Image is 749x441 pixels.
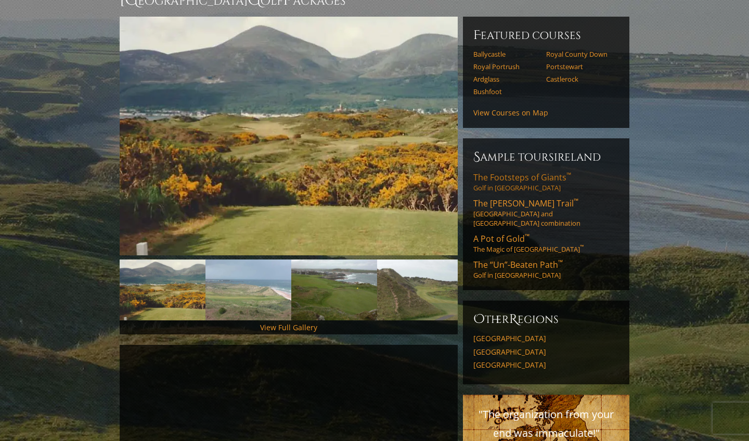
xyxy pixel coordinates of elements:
[473,87,539,96] a: Bushfoot
[473,198,578,209] span: The [PERSON_NAME] Trail
[558,258,563,267] sup: ™
[473,50,539,58] a: Ballycastle
[473,149,619,165] h6: Sample ToursIreland
[574,197,578,205] sup: ™
[580,244,584,251] sup: ™
[473,259,619,280] a: The “Un”-Beaten Path™Golf in [GEOGRAPHIC_DATA]
[525,232,530,241] sup: ™
[546,75,612,83] a: Castlerock
[473,347,619,357] a: [GEOGRAPHIC_DATA]
[473,334,619,343] a: [GEOGRAPHIC_DATA]
[473,233,619,254] a: A Pot of Gold™The Magic of [GEOGRAPHIC_DATA]™
[546,62,612,71] a: Portstewart
[566,171,571,179] sup: ™
[546,50,612,58] a: Royal County Down
[473,311,619,328] h6: ther egions
[473,172,571,183] span: The Footsteps of Giants
[473,62,539,71] a: Royal Portrush
[473,108,548,118] a: View Courses on Map
[473,259,563,270] span: The “Un”-Beaten Path
[473,75,539,83] a: Ardglass
[473,198,619,228] a: The [PERSON_NAME] Trail™[GEOGRAPHIC_DATA] and [GEOGRAPHIC_DATA] combination
[473,27,619,44] h6: Featured Courses
[473,360,619,370] a: [GEOGRAPHIC_DATA]
[473,311,485,328] span: O
[509,311,518,328] span: R
[260,322,317,332] a: View Full Gallery
[473,172,619,192] a: The Footsteps of Giants™Golf in [GEOGRAPHIC_DATA]
[473,233,530,244] span: A Pot of Gold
